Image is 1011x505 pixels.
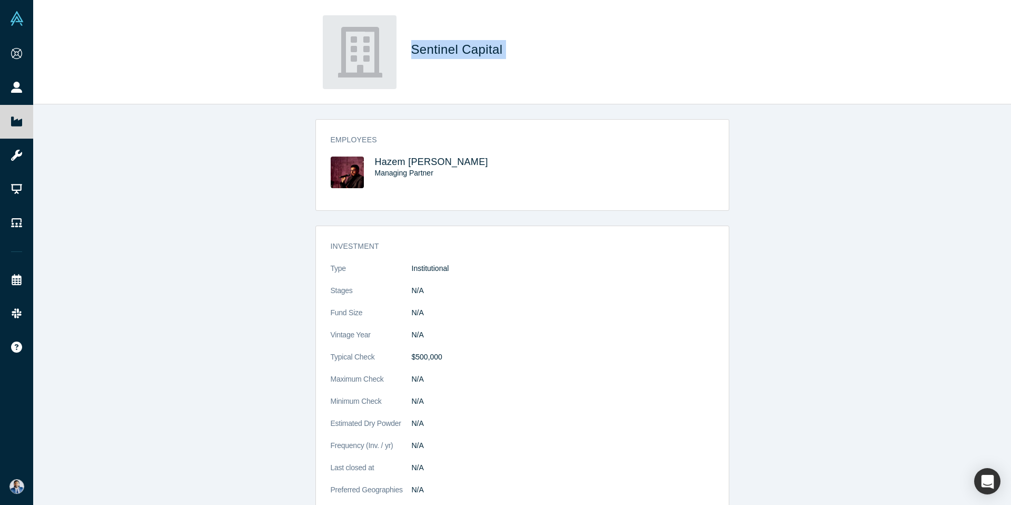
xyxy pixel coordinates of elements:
[331,329,412,352] dt: Vintage Year
[331,134,699,145] h3: Employees
[412,440,714,451] dd: N/A
[412,418,714,429] dd: N/A
[9,479,24,494] img: Idicula Mathew's Account
[412,462,714,473] dd: N/A
[411,42,507,56] span: Sentinel Capital
[331,396,412,418] dt: Minimum Check
[375,157,488,167] a: Hazem [PERSON_NAME]
[412,374,714,385] dd: N/A
[9,11,24,26] img: Alchemist Vault Logo
[331,440,412,462] dt: Frequency (Inv. / yr)
[412,285,714,296] dd: N/A
[331,263,412,285] dt: Type
[331,418,412,440] dt: Estimated Dry Powder
[331,307,412,329] dt: Fund Size
[412,352,714,363] dd: $500,000
[331,462,412,484] dt: Last closed at
[412,329,714,341] dd: N/A
[412,307,714,318] dd: N/A
[331,285,412,307] dt: Stages
[331,241,699,252] h3: Investment
[331,352,412,374] dt: Typical Check
[412,484,714,496] dd: N/A
[331,374,412,396] dt: Maximum Check
[412,396,714,407] dd: N/A
[331,157,364,188] img: Hazem Danny Nakib's Profile Image
[412,263,714,274] dd: Institutional
[375,169,433,177] span: Managing Partner
[323,15,397,89] img: Sentinel Capital's Logo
